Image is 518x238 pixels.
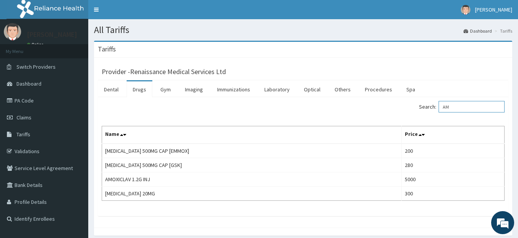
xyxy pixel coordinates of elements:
[40,43,129,53] div: Chat with us now
[179,81,209,98] a: Imaging
[94,25,512,35] h1: All Tariffs
[401,144,504,158] td: 200
[102,68,226,75] h3: Provider - Renaissance Medical Services Ltd
[4,23,21,40] img: User Image
[401,158,504,172] td: 280
[16,131,30,138] span: Tariffs
[45,71,106,148] span: We're online!
[27,42,45,47] a: Online
[401,187,504,201] td: 300
[16,114,31,121] span: Claims
[298,81,327,98] a: Optical
[401,172,504,187] td: 5000
[439,101,505,112] input: Search:
[102,172,402,187] td: AMOXICLAV 1.2G INJ
[211,81,256,98] a: Immunizations
[27,31,77,38] p: [PERSON_NAME]
[461,5,470,15] img: User Image
[493,28,512,34] li: Tariffs
[154,81,177,98] a: Gym
[400,81,421,98] a: Spa
[475,6,512,13] span: [PERSON_NAME]
[359,81,398,98] a: Procedures
[4,157,146,184] textarea: Type your message and hit 'Enter'
[16,63,56,70] span: Switch Providers
[14,38,31,58] img: d_794563401_company_1708531726252_794563401
[98,81,125,98] a: Dental
[258,81,296,98] a: Laboratory
[401,126,504,144] th: Price
[127,81,152,98] a: Drugs
[126,4,144,22] div: Minimize live chat window
[102,158,402,172] td: [MEDICAL_DATA] 500MG CAP [GSK]
[464,28,492,34] a: Dashboard
[328,81,357,98] a: Others
[102,187,402,201] td: [MEDICAL_DATA] 20MG
[102,126,402,144] th: Name
[98,46,116,53] h3: Tariffs
[102,144,402,158] td: [MEDICAL_DATA] 500MG CAP [EMMOX]
[16,80,41,87] span: Dashboard
[419,101,505,112] label: Search:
